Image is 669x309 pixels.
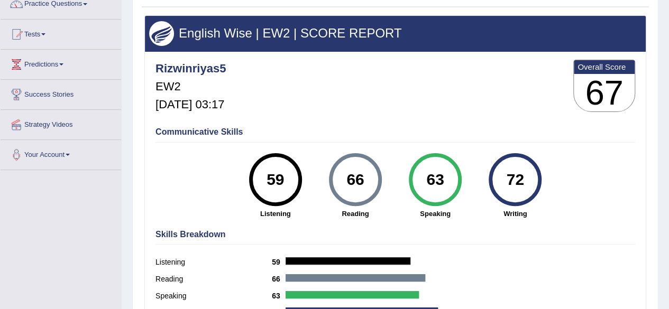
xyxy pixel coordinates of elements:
[400,209,470,219] strong: Speaking
[496,157,535,202] div: 72
[155,274,272,285] label: Reading
[155,80,226,93] h5: EW2
[155,291,272,302] label: Speaking
[1,140,121,166] a: Your Account
[155,127,635,137] h4: Communicative Skills
[155,98,226,111] h5: [DATE] 03:17
[155,230,635,239] h4: Skills Breakdown
[155,257,272,268] label: Listening
[256,157,295,202] div: 59
[1,110,121,136] a: Strategy Videos
[1,20,121,46] a: Tests
[155,62,226,75] h4: Rizwinriyas5
[241,209,310,219] strong: Listening
[481,209,550,219] strong: Writing
[574,74,635,112] h3: 67
[1,80,121,106] a: Success Stories
[578,62,631,71] b: Overall Score
[1,50,121,76] a: Predictions
[272,292,286,300] b: 63
[149,21,174,46] img: wings.png
[320,209,390,219] strong: Reading
[149,26,641,40] h3: English Wise | EW2 | SCORE REPORT
[272,275,286,283] b: 66
[272,258,286,266] b: 59
[336,157,374,202] div: 66
[416,157,454,202] div: 63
